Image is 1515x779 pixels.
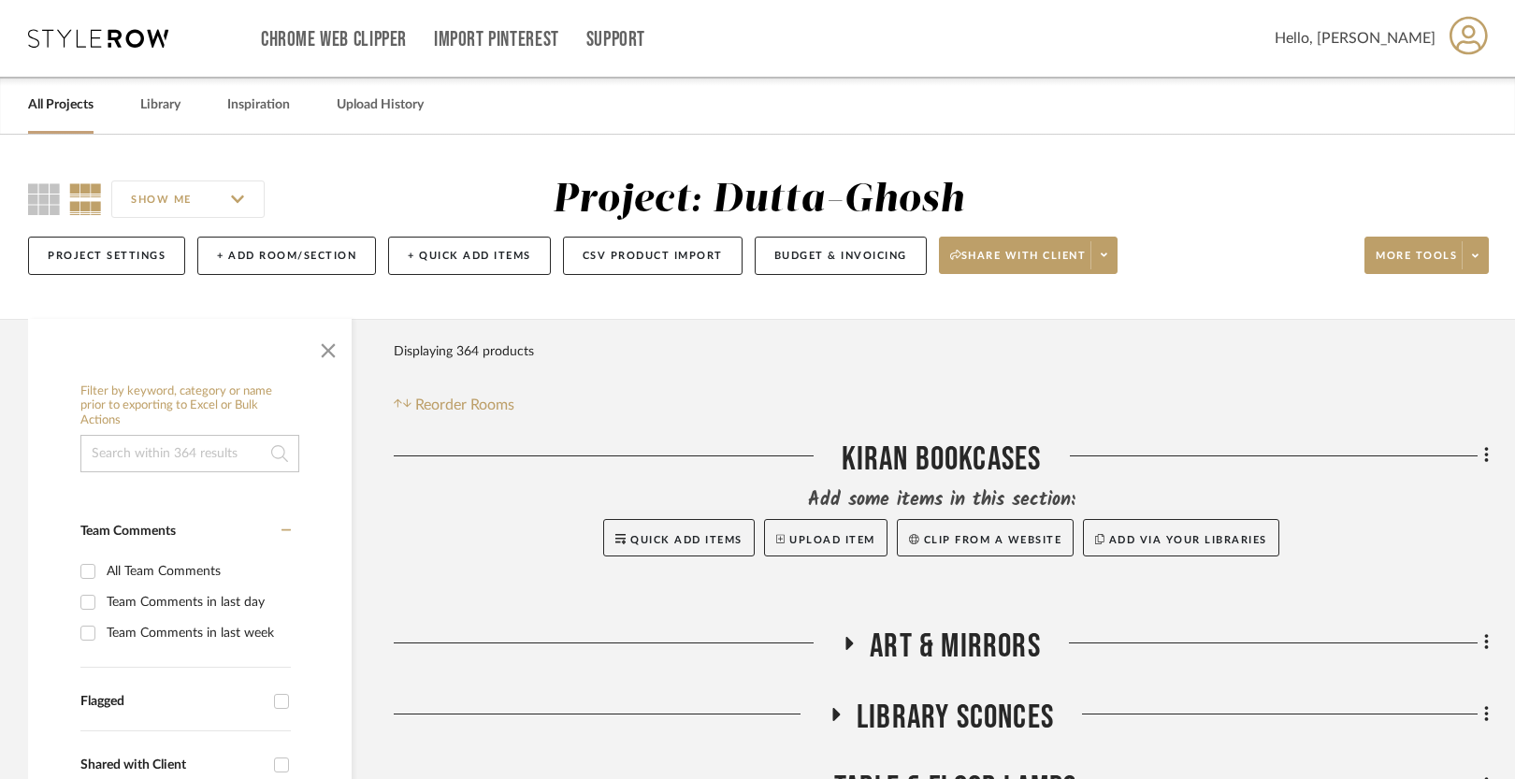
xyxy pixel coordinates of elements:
[415,394,514,416] span: Reorder Rooms
[434,32,559,48] a: Import Pinterest
[80,694,265,710] div: Flagged
[28,237,185,275] button: Project Settings
[1275,27,1436,50] span: Hello, [PERSON_NAME]
[388,237,551,275] button: + Quick Add Items
[107,556,286,586] div: All Team Comments
[950,249,1087,277] span: Share with client
[310,328,347,366] button: Close
[261,32,407,48] a: Chrome Web Clipper
[630,535,743,545] span: Quick Add Items
[80,435,299,472] input: Search within 364 results
[563,237,743,275] button: CSV Product Import
[586,32,645,48] a: Support
[1376,249,1457,277] span: More tools
[394,394,514,416] button: Reorder Rooms
[80,525,176,538] span: Team Comments
[28,93,94,118] a: All Projects
[107,618,286,648] div: Team Comments in last week
[394,333,534,370] div: Displaying 364 products
[1364,237,1489,274] button: More tools
[764,519,887,556] button: Upload Item
[80,384,299,428] h6: Filter by keyword, category or name prior to exporting to Excel or Bulk Actions
[140,93,180,118] a: Library
[939,237,1118,274] button: Share with client
[227,93,290,118] a: Inspiration
[197,237,376,275] button: + Add Room/Section
[857,698,1054,738] span: Library Sconces
[107,587,286,617] div: Team Comments in last day
[394,487,1489,513] div: Add some items in this section:
[553,180,964,220] div: Project: Dutta-Ghosh
[897,519,1074,556] button: Clip from a website
[337,93,424,118] a: Upload History
[1083,519,1279,556] button: Add via your libraries
[603,519,755,556] button: Quick Add Items
[755,237,927,275] button: Budget & Invoicing
[870,627,1041,667] span: Art & Mirrors
[80,757,265,773] div: Shared with Client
